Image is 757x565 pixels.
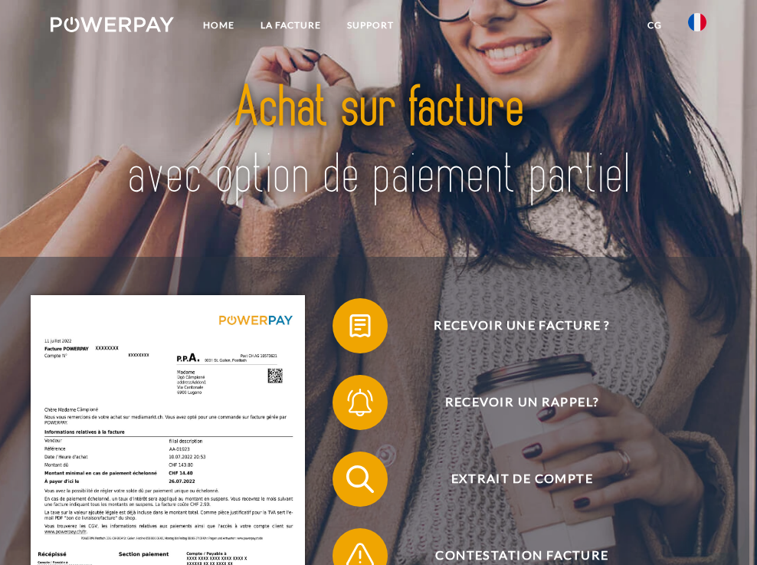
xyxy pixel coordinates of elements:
[117,57,641,227] img: title-powerpay_fr.svg
[696,504,745,553] iframe: Bouton de lancement de la fenêtre de messagerie
[333,298,691,353] button: Recevoir une facture ?
[313,295,711,356] a: Recevoir une facture ?
[343,385,378,419] img: qb_bell.svg
[247,11,334,39] a: LA FACTURE
[333,452,691,507] button: Extrait de compte
[634,11,675,39] a: CG
[343,308,378,343] img: qb_bill.svg
[313,372,711,433] a: Recevoir un rappel?
[313,448,711,510] a: Extrait de compte
[353,452,691,507] span: Extrait de compte
[334,11,407,39] a: Support
[190,11,247,39] a: Home
[353,298,691,353] span: Recevoir une facture ?
[353,375,691,430] span: Recevoir un rappel?
[333,375,691,430] button: Recevoir un rappel?
[688,13,706,31] img: fr
[51,17,174,32] img: logo-powerpay-white.svg
[343,462,378,496] img: qb_search.svg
